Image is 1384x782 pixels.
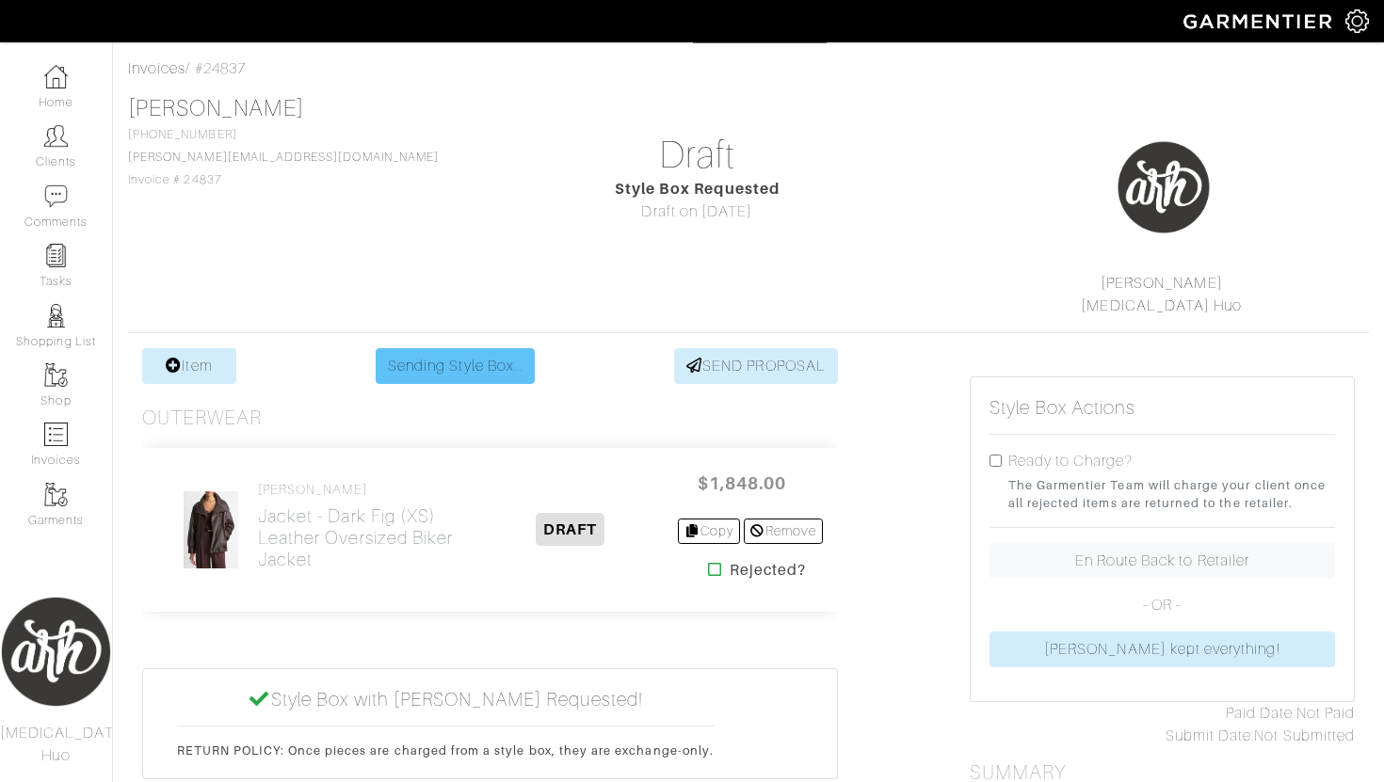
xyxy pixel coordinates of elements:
span: $1,848.00 [685,463,798,503]
h1: Draft [505,133,890,178]
span: [PHONE_NUMBER] Invoice # 24837 [128,128,439,186]
a: En Route Back to Retailer [990,543,1335,579]
h2: Jacket - Dark Fig (XS) Leather Oversized Biker Jacket [258,505,464,570]
a: [MEDICAL_DATA] Huo [1081,297,1242,314]
img: garments-icon-b7da505a4dc4fd61783c78ac3ca0ef83fa9d6f193b1c9dc38574b1d14d53ca28.png [44,483,68,506]
h3: Outerwear [142,407,262,430]
label: Ready to Charge? [1008,450,1134,472]
a: [PERSON_NAME][EMAIL_ADDRESS][DOMAIN_NAME] [128,151,439,164]
img: orders-icon-0abe47150d42831381b5fb84f609e132dff9fe21cb692f30cb5eec754e2cba89.png [44,423,68,446]
a: SEND PROPOSAL [674,348,838,384]
img: garmentier-logo-header-white-b43fb05a5012e4ada735d5af1a66efaba907eab6374d6393d1fbf88cb4ef424d.png [1174,5,1345,38]
img: gear-icon-white-bd11855cb880d31180b6d7d6211b90ccbf57a29d726f0c71d8c61bd08dd39cc2.png [1345,9,1369,33]
img: clients-icon-6bae9207a08558b7cb47a8932f037763ab4055f8c8b6bfacd5dc20c3e0201464.png [44,124,68,148]
div: / #24837 [128,57,1369,80]
img: comment-icon-a0a6a9ef722e966f86d9cbdc48e553b5cf19dbc54f86b18d962a5391bc8f6eb6.png [44,184,68,208]
h5: Style Box with [PERSON_NAME] Requested! [177,688,714,710]
p: RETURN POLICY: Once pieces are charged from a style box, they are exchange-only. [177,742,714,759]
img: stylists-icon-eb353228a002819b7ec25b43dbf5f0378dd9e0616d9560372ff212230b889e62.png [44,304,68,327]
img: dashboard-icon-dbcd8f5a0b271acd01030246c82b418ddd0df26cd7fceb0bd07c9910d44c42f6.png [44,65,68,88]
a: Copy [678,519,741,544]
a: Sending Style Box... [376,348,535,384]
span: DRAFT [536,513,604,546]
p: - OR - [990,594,1335,616]
strong: Rejected? [730,559,806,582]
a: [PERSON_NAME] kept everything! [990,631,1335,667]
h5: Style Box Actions [990,396,1136,419]
img: 5x5udzyUFKk4fn6XSof46sbG [183,490,240,569]
a: [PERSON_NAME] [128,96,304,120]
a: Item [142,348,236,384]
div: Not Paid Not Submitted [970,702,1355,747]
div: Draft on [DATE] [505,200,890,223]
span: Submit Date: [1166,727,1255,744]
h4: [PERSON_NAME] [258,482,464,498]
span: Paid Date: [1226,705,1296,722]
img: reminder-icon-8004d30b9f0a5d33ae49ab947aed9ed385cf756f9e5892f1edd6e32f2345188e.png [44,244,68,267]
small: The Garmentier Team will charge your client once all rejected items are returned to the retailer. [1008,476,1335,512]
a: [PERSON_NAME] [1101,275,1223,292]
img: 4TfD4A8YabqaWvQtyeWFjQSn.png [1117,140,1211,234]
img: garments-icon-b7da505a4dc4fd61783c78ac3ca0ef83fa9d6f193b1c9dc38574b1d14d53ca28.png [44,363,68,387]
a: Remove [744,519,822,544]
a: [PERSON_NAME] Jacket - Dark Fig (XS)Leather Oversized Biker Jacket [258,482,464,570]
a: Invoices [128,60,185,77]
div: Style Box Requested [505,178,890,200]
